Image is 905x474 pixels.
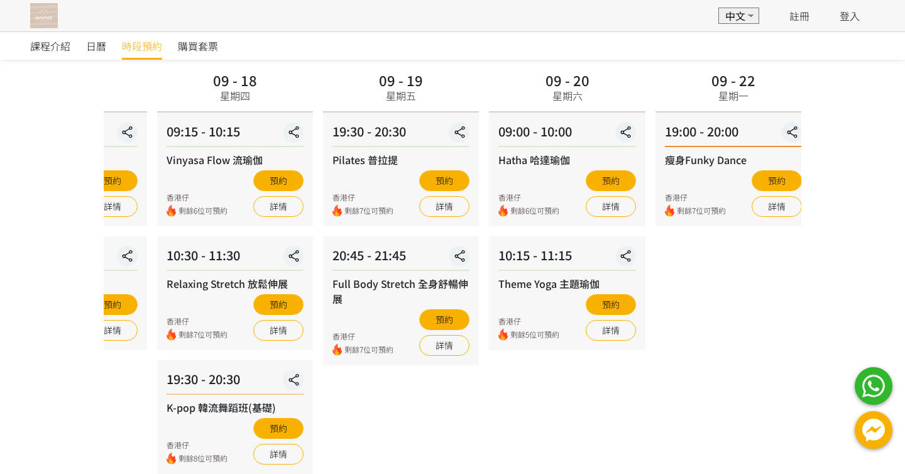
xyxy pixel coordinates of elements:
[220,88,250,103] div: 星期四
[752,196,802,217] a: 詳情
[87,170,138,191] button: 預約
[86,38,106,53] span: 日曆
[386,88,416,103] div: 星期五
[379,73,423,87] div: 09 - 19
[840,8,860,23] a: 登入
[253,196,304,217] a: 詳情
[30,3,58,28] img: T57dtJh47iSJKDtQ57dN6xVUMYY2M0XQuGF02OI4.png
[178,32,218,60] a: 購買套票
[586,294,636,315] button: 預約
[789,8,809,23] a: 註冊
[546,73,590,87] div: 09 - 20
[167,205,176,217] img: fire.png
[419,196,469,217] a: 詳情
[586,196,636,217] a: 詳情
[498,329,508,341] img: fire.png
[30,32,70,60] a: 課程介紹
[332,246,469,271] div: 20:45 - 21:45
[332,122,469,147] div: 19:30 - 20:30
[344,205,393,217] span: 剩餘7位可預約
[86,32,106,60] a: 日曆
[167,276,304,291] div: Relaxing Stretch 放鬆伸展
[167,453,176,465] img: fire.png
[718,88,749,103] div: 星期一
[665,122,802,147] div: 19:00 - 20:00
[1,122,138,147] div: 19:30 - 20:30
[419,335,469,356] a: 詳情
[419,309,469,330] button: 預約
[344,344,393,356] span: 剩餘7位可預約
[332,331,393,342] div: 香港仔
[167,329,176,341] img: fire.png
[332,276,469,306] div: Full Body Stretch 全身舒暢伸展
[178,205,228,217] span: 剩餘6位可預約
[253,294,304,315] button: 預約
[122,32,162,60] a: 時段預約
[586,320,636,341] a: 詳情
[332,192,393,203] div: 香港仔
[253,170,304,191] button: 預約
[167,246,304,271] div: 10:30 - 11:30
[665,152,802,167] div: 瘦身Funky Dance
[1,152,138,167] div: Wheel Yoga 輪瑜伽
[332,152,469,167] div: Pilates 普拉提
[332,344,342,356] img: fire.png
[552,88,583,103] div: 星期六
[332,205,342,217] img: fire.png
[167,370,304,395] div: 19:30 - 20:30
[213,73,257,87] div: 09 - 18
[30,38,70,53] span: 課程介紹
[498,152,635,167] div: Hatha 哈達瑜伽
[167,192,228,203] div: 香港仔
[167,439,228,451] div: 香港仔
[253,418,304,439] button: 預約
[1,276,138,291] div: Hatha 哈達瑜伽
[1,246,138,271] div: 20:35 - 21:35
[253,444,304,465] a: 詳情
[665,205,674,217] img: fire.png
[419,170,469,191] button: 預約
[498,205,508,217] img: fire.png
[498,246,635,271] div: 10:15 - 11:15
[178,38,218,53] span: 購買套票
[87,294,138,315] button: 預約
[586,170,636,191] button: 預約
[87,320,138,341] a: 詳情
[178,329,228,341] span: 剩餘7位可預約
[752,170,802,191] button: 預約
[498,122,635,147] div: 09:00 - 10:00
[510,205,559,217] span: 剩餘6位可預約
[665,192,726,203] div: 香港仔
[498,276,635,291] div: Theme Yoga 主題瑜伽
[253,320,304,341] a: 詳情
[498,316,559,327] div: 香港仔
[122,38,162,53] span: 時段預約
[167,152,304,167] div: Vinyasa Flow 流瑜伽
[87,196,138,217] a: 詳情
[711,73,755,87] div: 09 - 22
[498,192,559,203] div: 香港仔
[510,329,559,341] span: 剩餘5位可預約
[167,122,304,147] div: 09:15 - 10:15
[167,316,228,327] div: 香港仔
[167,400,304,415] div: K-pop 韓流舞蹈班(基礎)
[178,453,228,465] span: 剩餘8位可預約
[677,205,726,217] span: 剩餘7位可預約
